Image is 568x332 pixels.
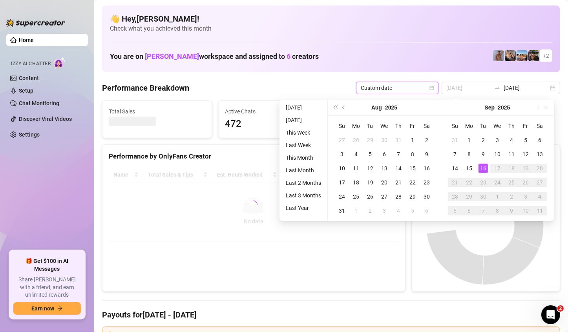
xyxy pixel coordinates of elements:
[420,119,434,133] th: Sa
[408,164,417,173] div: 15
[533,190,547,204] td: 2025-10-04
[448,147,462,161] td: 2025-09-07
[335,204,349,218] td: 2025-08-31
[6,19,65,27] img: logo-BBDzfeDw.svg
[349,147,363,161] td: 2025-08-04
[283,191,324,200] li: Last 3 Months
[351,150,361,159] div: 4
[380,150,389,159] div: 6
[464,192,474,201] div: 29
[377,119,391,133] th: We
[377,147,391,161] td: 2025-08-06
[541,305,560,324] iframe: Intercom live chat
[507,150,516,159] div: 11
[464,164,474,173] div: 15
[490,204,504,218] td: 2025-10-08
[335,190,349,204] td: 2025-08-24
[422,150,431,159] div: 9
[476,147,490,161] td: 2025-09-09
[363,175,377,190] td: 2025-08-19
[377,161,391,175] td: 2025-08-13
[462,119,476,133] th: Mo
[507,206,516,215] div: 9
[519,161,533,175] td: 2025-09-19
[349,190,363,204] td: 2025-08-25
[377,190,391,204] td: 2025-08-27
[349,133,363,147] td: 2025-07-28
[535,206,544,215] div: 11
[533,161,547,175] td: 2025-09-20
[405,190,420,204] td: 2025-08-29
[335,175,349,190] td: 2025-08-17
[283,140,324,150] li: Last Week
[464,135,474,145] div: 1
[363,119,377,133] th: Tu
[248,199,259,210] span: loading
[363,161,377,175] td: 2025-08-12
[394,135,403,145] div: 31
[377,133,391,147] td: 2025-07-30
[533,175,547,190] td: 2025-09-27
[535,150,544,159] div: 13
[493,206,502,215] div: 8
[422,178,431,187] div: 23
[505,50,516,61] img: George
[493,150,502,159] div: 10
[391,147,405,161] td: 2025-08-07
[391,204,405,218] td: 2025-09-04
[429,86,434,90] span: calendar
[363,147,377,161] td: 2025-08-05
[420,147,434,161] td: 2025-08-09
[422,164,431,173] div: 16
[521,135,530,145] div: 5
[283,103,324,112] li: [DATE]
[394,192,403,201] div: 28
[363,133,377,147] td: 2025-07-29
[420,190,434,204] td: 2025-08-30
[450,150,460,159] div: 7
[405,204,420,218] td: 2025-09-05
[351,192,361,201] div: 25
[422,206,431,215] div: 6
[19,37,34,43] a: Home
[519,119,533,133] th: Fr
[479,164,488,173] div: 16
[479,192,488,201] div: 30
[521,206,530,215] div: 10
[337,150,347,159] div: 3
[371,100,382,115] button: Choose a month
[11,60,51,67] span: Izzy AI Chatter
[519,147,533,161] td: 2025-09-12
[335,147,349,161] td: 2025-08-03
[504,175,519,190] td: 2025-09-25
[446,84,491,92] input: Start date
[533,147,547,161] td: 2025-09-13
[13,276,81,299] span: Share [PERSON_NAME] with a friend, and earn unlimited rewards
[408,206,417,215] div: 5
[462,133,476,147] td: 2025-09-01
[337,206,347,215] div: 31
[19,131,40,138] a: Settings
[13,302,81,315] button: Earn nowarrow-right
[391,190,405,204] td: 2025-08-28
[476,190,490,204] td: 2025-09-30
[391,119,405,133] th: Th
[450,164,460,173] div: 14
[450,206,460,215] div: 5
[462,147,476,161] td: 2025-09-08
[351,135,361,145] div: 28
[504,190,519,204] td: 2025-10-02
[283,166,324,175] li: Last Month
[365,192,375,201] div: 26
[519,175,533,190] td: 2025-09-26
[462,161,476,175] td: 2025-09-15
[337,192,347,201] div: 24
[408,150,417,159] div: 8
[535,164,544,173] div: 20
[533,204,547,218] td: 2025-10-11
[450,178,460,187] div: 21
[349,175,363,190] td: 2025-08-18
[385,100,397,115] button: Choose a year
[283,153,324,162] li: This Month
[225,107,321,116] span: Active Chats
